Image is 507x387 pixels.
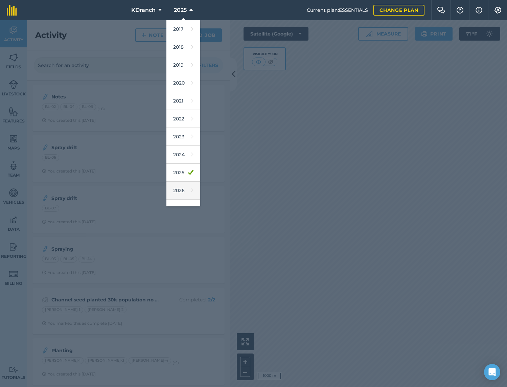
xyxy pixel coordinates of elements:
[7,5,17,16] img: fieldmargin Logo
[166,164,200,182] a: 2025
[166,38,200,56] a: 2018
[494,7,502,14] img: A cog icon
[166,182,200,200] a: 2026
[166,200,200,218] a: 2027
[437,7,445,14] img: Two speech bubbles overlapping with the left bubble in the forefront
[166,110,200,128] a: 2022
[476,6,482,14] img: svg+xml;base64,PHN2ZyB4bWxucz0iaHR0cDovL3d3dy53My5vcmcvMjAwMC9zdmciIHdpZHRoPSIxNyIgaGVpZ2h0PSIxNy...
[484,364,500,380] div: Open Intercom Messenger
[166,20,200,38] a: 2017
[166,92,200,110] a: 2021
[174,6,187,14] span: 2025
[307,6,368,14] span: Current plan : ESSENTIALS
[456,7,464,14] img: A question mark icon
[131,6,156,14] span: KDranch
[373,5,424,16] a: Change plan
[166,74,200,92] a: 2020
[166,56,200,74] a: 2019
[166,128,200,146] a: 2023
[166,146,200,164] a: 2024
